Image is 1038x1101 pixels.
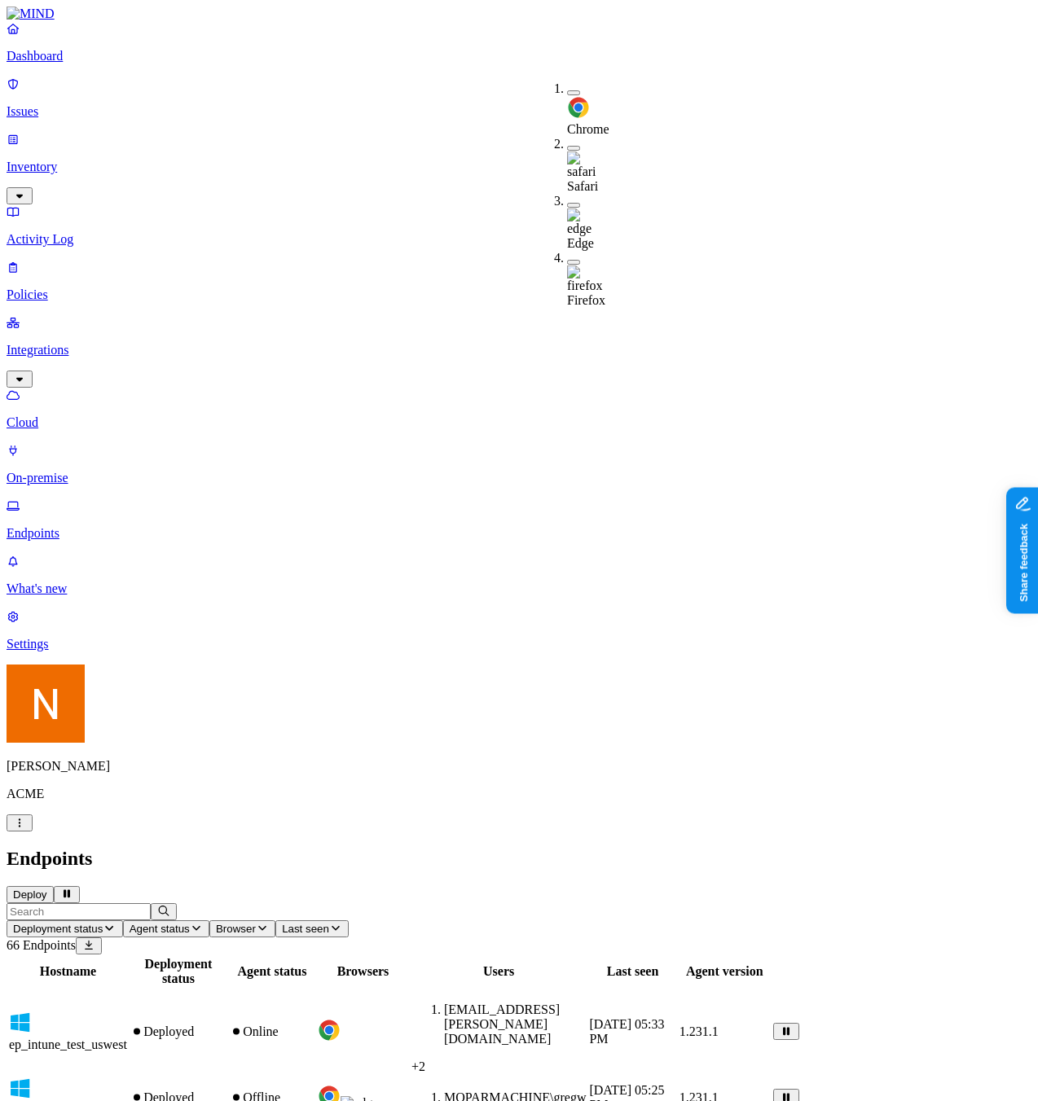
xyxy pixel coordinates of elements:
span: Chrome [567,122,609,136]
a: Issues [7,77,1031,119]
img: firefox [567,265,603,293]
span: + 2 [411,1059,425,1073]
img: windows [9,1077,32,1100]
p: Cloud [7,415,1031,430]
span: 1.231.1 [680,1024,719,1038]
p: Policies [7,287,1031,302]
p: ACME [7,787,1031,801]
a: Inventory [7,132,1031,202]
img: chrome [567,96,590,119]
span: [DATE] 05:33 PM [589,1017,664,1046]
div: Users [411,964,587,979]
div: Deployment status [130,957,227,986]
a: Activity Log [7,204,1031,247]
span: Deployment status [13,923,103,935]
span: Safari [567,179,598,193]
p: On-premise [7,471,1031,485]
span: Firefox [567,293,605,307]
div: Browsers [318,964,408,979]
h2: Endpoints [7,848,1031,870]
a: What's new [7,554,1031,596]
img: MIND [7,7,55,21]
p: Inventory [7,160,1031,174]
p: What's new [7,581,1031,596]
p: Activity Log [7,232,1031,247]
a: Cloud [7,388,1031,430]
span: Deployed [143,1024,194,1038]
span: Browser [216,923,256,935]
span: 66 Endpoints [7,938,76,952]
a: Endpoints [7,498,1031,541]
span: ep_intune_test_uswest [9,1037,127,1051]
p: Endpoints [7,526,1031,541]
a: On-premise [7,443,1031,485]
p: Settings [7,637,1031,651]
p: [PERSON_NAME] [7,759,1031,774]
div: Agent status [230,964,314,979]
div: Agent version [680,964,770,979]
img: windows [9,1011,32,1034]
div: Last seen [589,964,675,979]
a: MIND [7,7,1031,21]
a: Policies [7,260,1031,302]
a: Settings [7,609,1031,651]
a: Dashboard [7,21,1031,64]
img: edge [567,208,592,236]
span: [EMAIL_ADDRESS][PERSON_NAME][DOMAIN_NAME] [444,1002,560,1046]
img: safari [567,151,596,179]
button: Deploy [7,886,54,903]
img: Nitai Mishary [7,665,85,743]
img: chrome [318,1019,341,1042]
p: Issues [7,104,1031,119]
div: Hostname [9,964,127,979]
span: Agent status [130,923,190,935]
input: Search [7,903,151,920]
span: Edge [567,236,594,250]
p: Integrations [7,343,1031,357]
div: Online [230,1024,314,1039]
p: Dashboard [7,49,1031,64]
span: Last seen [282,923,329,935]
a: Integrations [7,315,1031,385]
